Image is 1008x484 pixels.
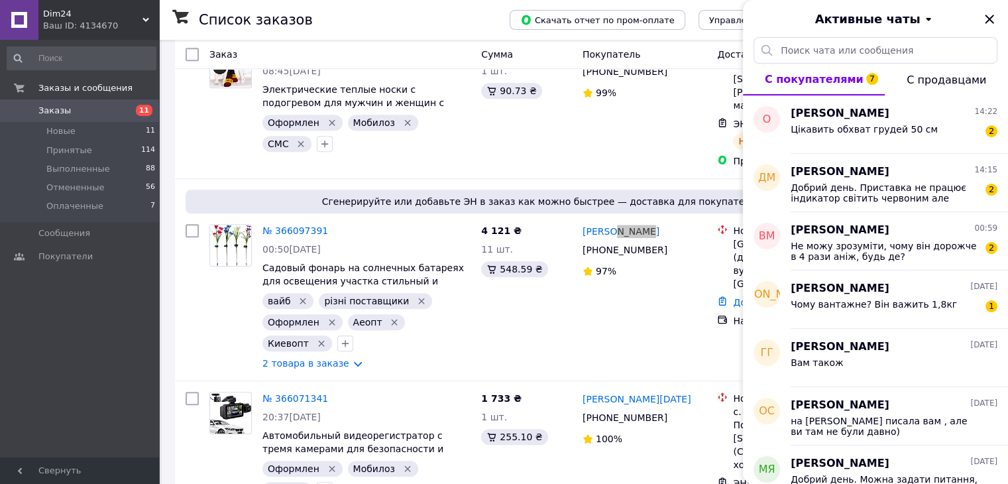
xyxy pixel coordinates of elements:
[733,237,868,290] div: [GEOGRAPHIC_DATA], №31 (до 30 кг на одне місце): вул. Героїв оборони [GEOGRAPHIC_DATA], 52
[481,429,547,445] div: 255.10 ₴
[709,15,813,25] span: Управление статусами
[743,212,1008,271] button: ВМ[PERSON_NAME]00:59Не можу зрозуміти, чому він дорожче в 4 рази аніж, будь де?2
[262,412,321,422] span: 20:37[DATE]
[209,224,252,267] a: Фото товару
[759,404,775,419] span: ОС
[262,225,328,236] a: № 366097391
[38,105,71,117] span: Заказы
[262,430,467,467] a: Автомобильный видеорегистратор с тремя камерами для безопасности и контроля на дороге Full HD 108...
[974,164,997,176] span: 14:15
[324,296,409,306] span: різні поставщики
[733,314,868,328] div: Наложенный платеж
[733,297,796,308] a: Добавить ЭН
[743,154,1008,212] button: ДМ[PERSON_NAME]14:15Добрий день. Приставка не працює індикатор світить червоним але приставка не ...
[596,88,616,98] span: 99%
[481,412,507,422] span: 1 шт.
[146,125,155,137] span: 11
[791,357,844,368] span: Вам також
[791,164,889,180] span: [PERSON_NAME]
[481,225,522,236] span: 4 121 ₴
[150,200,155,212] span: 7
[985,242,997,254] span: 2
[268,296,291,306] span: вайб
[780,11,971,28] button: Активные чаты
[316,338,327,349] svg: Удалить метку
[974,106,997,117] span: 14:22
[885,64,1008,95] button: С продавцами
[262,84,467,135] a: Электрические теплые носки с подогревом для мужчин и женщин с аккумулятором для активного отдыха ...
[43,20,159,32] div: Ваш ID: 4134670
[481,244,513,255] span: 11 шт.
[38,227,90,239] span: Сообщения
[733,154,868,168] div: Пром-оплата
[791,223,889,238] span: [PERSON_NAME]
[866,73,878,85] span: 7
[791,182,979,204] span: Добрий день. Приставка не працює індикатор світить червоним але приставка не працює як повернути ...
[327,463,337,474] svg: Удалить метку
[763,112,771,127] span: О
[733,59,868,112] div: Изюм, Почтомат №46969: [STREET_ADDRESS][PERSON_NAME] (Возле магазина "Гастрономчик")
[210,393,251,434] img: Фото товару
[791,124,938,135] span: Цікавить обхват грудей 50 см
[262,393,328,404] a: № 366071341
[985,300,997,312] span: 1
[970,339,997,351] span: [DATE]
[733,392,868,405] div: Нова Пошта
[759,229,775,244] span: ВМ
[268,463,319,474] span: Оформлен
[754,37,997,64] input: Поиск чата или сообщения
[733,224,868,237] div: Нова Пошта
[970,398,997,409] span: [DATE]
[583,66,667,77] span: [PHONE_NUMBER]
[970,281,997,292] span: [DATE]
[353,463,395,474] span: Мобилоз
[733,133,853,149] div: На пути к получателю
[596,266,616,276] span: 97%
[353,117,395,128] span: Мобилоз
[46,145,92,156] span: Принятые
[262,263,464,313] a: Садовый фонарь на солнечных батареях для освещения участка стильный и автономный с цветным свечен...
[191,195,979,208] span: Сгенерируйте или добавьте ЭН в заказ как можно быстрее — доставка для покупателя будет бесплатной
[7,46,156,70] input: Поиск
[199,12,313,28] h1: Список заказов
[481,261,547,277] div: 548.59 ₴
[296,139,306,149] svg: Удалить метку
[298,296,308,306] svg: Удалить метку
[791,106,889,121] span: [PERSON_NAME]
[146,163,155,175] span: 88
[327,117,337,128] svg: Удалить метку
[759,462,775,477] span: МЯ
[791,339,889,355] span: [PERSON_NAME]
[583,49,641,60] span: Покупатель
[583,245,667,255] span: [PHONE_NUMBER]
[981,11,997,27] button: Закрыть
[760,345,773,361] span: ГГ
[43,8,142,20] span: Dim24
[791,456,889,471] span: [PERSON_NAME]
[46,182,104,194] span: Отмененные
[510,10,685,30] button: Скачать отчет по пром-оплате
[985,184,997,196] span: 2
[262,66,321,76] span: 08:45[DATE]
[46,125,76,137] span: Новые
[210,225,251,266] img: Фото товару
[262,358,349,369] a: 2 товара в заказе
[268,139,289,149] span: СМС
[743,387,1008,446] button: ОС[PERSON_NAME][DATE]на [PERSON_NAME] писала вам , але ви там не були давно)
[596,434,622,444] span: 100%
[583,225,659,238] a: [PERSON_NAME]
[481,83,541,99] div: 90.73 ₴
[791,398,889,413] span: [PERSON_NAME]
[791,281,889,296] span: [PERSON_NAME]
[743,64,885,95] button: С покупателями7
[791,299,957,310] span: Чому вантажне? Він важить 1,8кг
[520,14,675,26] span: Скачать отчет по пром-оплате
[970,456,997,467] span: [DATE]
[815,11,921,28] span: Активные чаты
[141,145,155,156] span: 114
[583,393,691,406] a: [PERSON_NAME][DATE]
[38,251,93,263] span: Покупатели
